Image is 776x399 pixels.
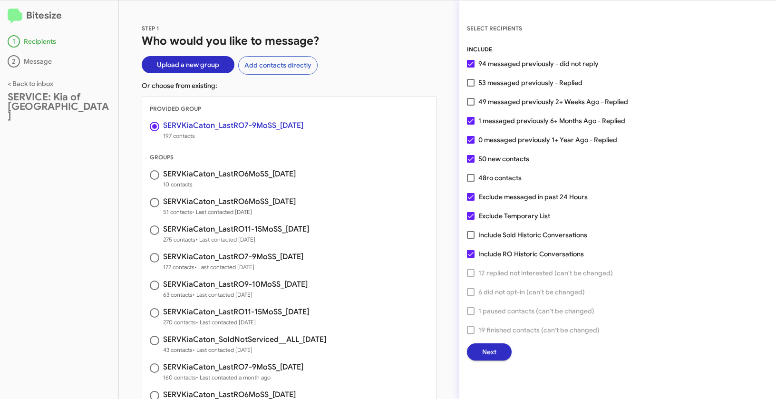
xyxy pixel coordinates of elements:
h3: SERVKiaCaton_LastRO11-15MoSS_[DATE] [163,225,309,233]
button: Add contacts directly [238,56,318,75]
span: • Last contacted [DATE] [194,263,254,271]
span: 6 did not opt-in (can't be changed) [478,286,585,298]
div: INCLUDE [467,45,768,54]
span: 270 contacts [163,318,309,327]
span: • Last contacted [DATE] [193,346,252,353]
span: • Last contacted a month ago [196,374,271,381]
h3: SERVKiaCaton_LastRO6MoSS_[DATE] [163,391,296,399]
span: Exclude messaged in past 24 Hours [478,191,588,203]
h3: SERVKiaCaton_LastRO6MoSS_[DATE] [163,170,296,178]
h2: Bitesize [8,8,111,24]
span: STEP 1 [142,25,159,32]
span: 275 contacts [163,235,309,244]
h3: SERVKiaCaton_LastRO6MoSS_[DATE] [163,198,296,205]
span: • Last contacted [DATE] [196,319,256,326]
div: Message [8,55,111,68]
span: 48 [478,172,522,184]
button: Upload a new group [142,56,234,73]
span: 94 messaged previously - did not reply [478,58,599,69]
span: 10 contacts [163,180,296,189]
span: 1 paused contacts (can't be changed) [478,305,594,317]
p: Or choose from existing: [142,81,436,90]
span: 53 messaged previously - Replied [478,77,582,88]
h3: SERVKiaCaton_SoldNotServiced__ALL_[DATE] [163,336,326,343]
a: < Back to inbox [8,79,53,88]
span: 43 contacts [163,345,326,355]
span: Include RO Historic Conversations [478,248,584,260]
img: logo-minimal.svg [8,9,22,24]
h3: SERVKiaCaton_LastRO9-10MoSS_[DATE] [163,281,308,288]
span: • Last contacted [DATE] [195,236,255,243]
span: 160 contacts [163,373,303,382]
span: SELECT RECIPIENTS [467,25,522,32]
span: 172 contacts [163,263,303,272]
span: Upload a new group [157,56,219,73]
h3: SERVKiaCaton_LastRO11-15MoSS_[DATE] [163,308,309,316]
span: Exclude Temporary List [478,210,550,222]
span: 51 contacts [163,207,296,217]
span: 12 replied not interested (can't be changed) [478,267,613,279]
div: 2 [8,55,20,68]
span: 50 new contacts [478,153,529,165]
h1: Who would you like to message? [142,33,436,49]
span: Include Sold Historic Conversations [478,229,587,241]
span: 197 contacts [163,131,303,141]
span: Next [482,343,496,360]
span: 63 contacts [163,290,308,300]
h3: SERVKiaCaton_LastRO7-9MoSS_[DATE] [163,363,303,371]
span: 19 finished contacts (can't be changed) [478,324,600,336]
span: 49 messaged previously 2+ Weeks Ago - Replied [478,96,628,107]
span: • Last contacted [DATE] [192,208,252,215]
div: SERVICE: Kia of [GEOGRAPHIC_DATA] [8,92,111,121]
div: PROVIDED GROUP [142,104,436,114]
h3: SERVKiaCaton_LastRO7-9MoSS_[DATE] [163,253,303,261]
h3: SERVKiaCaton_LastRO7-9MoSS_[DATE] [163,122,303,129]
div: Recipients [8,35,111,48]
div: 1 [8,35,20,48]
span: 0 messaged previously 1+ Year Ago - Replied [478,134,617,146]
div: GROUPS [142,153,436,162]
span: 1 messaged previously 6+ Months Ago - Replied [478,115,625,127]
span: • Last contacted [DATE] [193,291,252,298]
span: ro contacts [486,174,522,182]
button: Next [467,343,512,360]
